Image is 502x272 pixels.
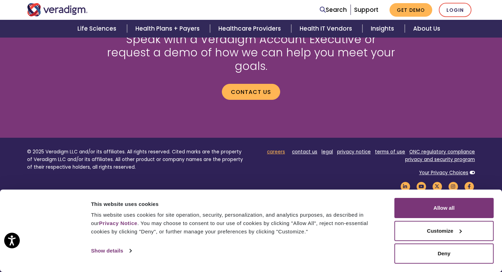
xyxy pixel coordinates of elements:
img: Veradigm logo [27,3,88,16]
a: Healthcare Providers [210,20,291,38]
a: Show details [91,246,131,256]
a: ONC regulatory compliance [409,149,475,155]
a: Veradigm Twitter Link [431,183,443,190]
a: privacy notice [337,149,371,155]
a: Veradigm Facebook Link [463,183,475,190]
a: Privacy Notice [99,220,137,226]
a: careers [267,149,285,155]
p: © 2025 Veradigm LLC and/or its affiliates. All rights reserved. Cited marks are the property of V... [27,148,246,171]
a: privacy and security program [405,156,475,163]
h2: Speak with a Veradigm Account Executive or request a demo of how we can help you meet your goals. [103,33,399,73]
a: Health IT Vendors [291,20,362,38]
a: terms of use [375,149,405,155]
a: Login [439,3,471,17]
a: legal [321,149,333,155]
div: This website uses cookies for site operation, security, personalization, and analytics purposes, ... [91,211,386,236]
button: Customize [394,221,494,241]
a: Veradigm Instagram Link [447,183,459,190]
a: Life Sciences [69,20,127,38]
a: Veradigm LinkedIn Link [399,183,411,190]
a: Get Demo [390,3,432,17]
iframe: Drift Chat Widget [369,222,494,264]
a: Veradigm YouTube Link [415,183,427,190]
a: Your Privacy Choices [419,169,468,176]
a: Health Plans + Payers [127,20,210,38]
a: Support [354,6,378,14]
div: This website uses cookies [91,200,386,208]
a: contact us [292,149,317,155]
a: Contact us [222,84,280,100]
a: About Us [405,20,449,38]
button: Allow all [394,198,494,218]
a: Search [320,5,347,15]
a: Insights [362,20,404,38]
